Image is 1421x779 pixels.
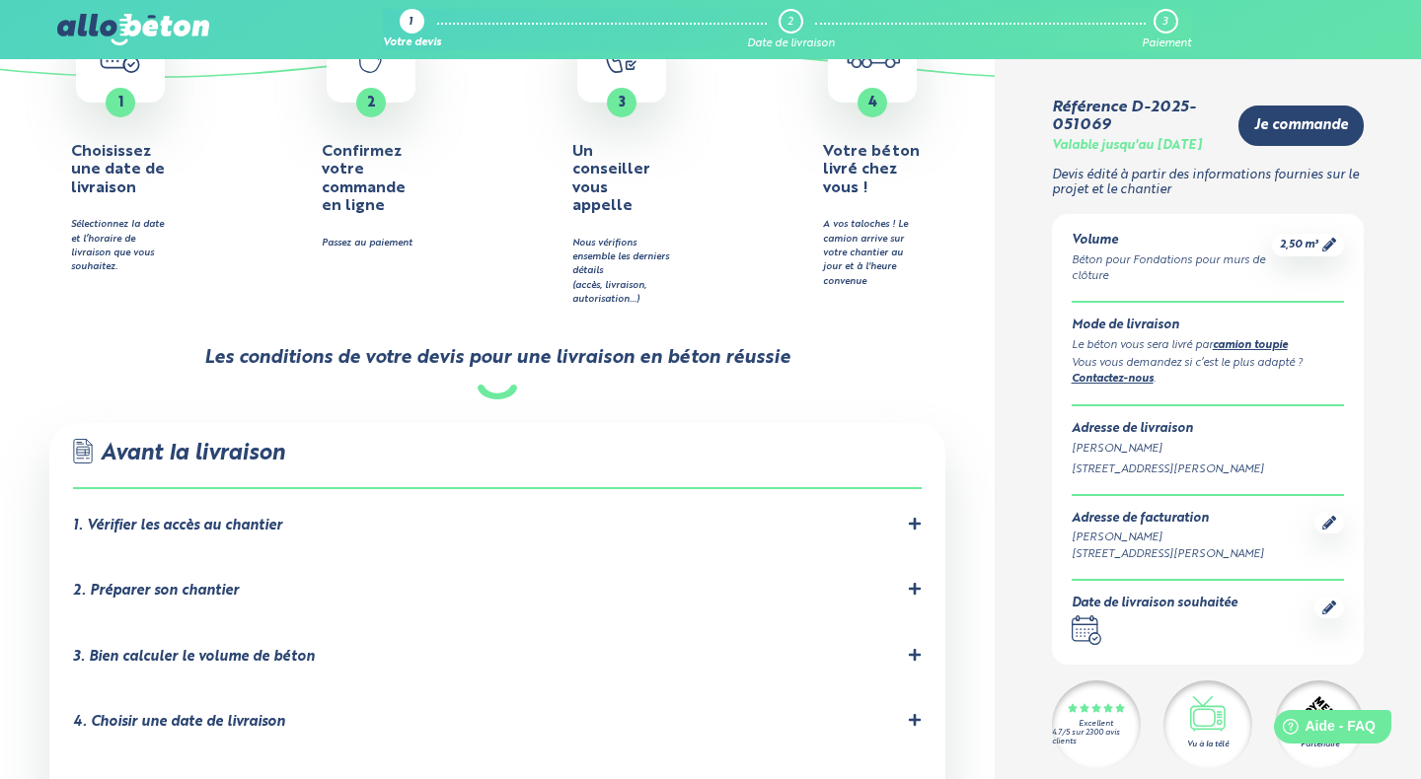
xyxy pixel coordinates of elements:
[1052,139,1202,154] div: Valable jusqu'au [DATE]
[73,439,921,489] div: Avant la livraison
[1072,597,1237,611] div: Date de livraison souhaitée
[322,143,420,216] h4: Confirmez votre commande en ligne
[73,518,282,534] div: 1. Vérifier les accès au chantier
[1072,337,1345,355] div: Le béton vous sera livré par
[619,96,626,109] span: 3
[1072,234,1273,248] div: Volume
[1162,16,1167,29] div: 3
[1072,355,1345,389] div: Vous vous demandez si c’est le plus adapté ? .
[204,347,790,369] div: Les conditions de votre devis pour une livraison en béton réussie
[1213,340,1288,351] a: camion toupie
[118,96,123,109] span: 1
[367,96,376,109] span: 2
[747,37,835,50] div: Date de livraison
[73,649,315,666] div: 3. Bien calculer le volume de béton
[501,14,742,308] button: 3 Un conseiller vous appelle Nous vérifions ensemble les derniers détails(accès, livraison, autor...
[1079,720,1113,729] div: Excellent
[1072,461,1345,478] div: [STREET_ADDRESS][PERSON_NAME]
[1072,441,1345,458] div: [PERSON_NAME]
[572,237,671,308] div: Nous vérifions ensemble les derniers détails (accès, livraison, autorisation…)
[383,9,441,50] a: 1 Votre devis
[1187,739,1229,750] div: Vu à la télé
[787,16,793,29] div: 2
[823,143,922,197] h4: Votre béton livré chez vous !
[1142,9,1191,50] a: 3 Paiement
[1072,546,1264,563] div: [STREET_ADDRESS][PERSON_NAME]
[57,14,209,45] img: allobéton
[1072,319,1345,333] div: Mode de livraison
[1072,374,1154,385] a: Contactez-nous
[1052,169,1365,197] p: Devis édité à partir des informations fournies sur le projet et le chantier
[823,218,922,289] div: A vos taloches ! Le camion arrive sur votre chantier au jour et à l'heure convenue
[1238,106,1364,146] a: Je commande
[747,9,835,50] a: 2 Date de livraison
[383,37,441,50] div: Votre devis
[71,218,170,275] div: Sélectionnez la date et l’horaire de livraison que vous souhaitez.
[1245,702,1399,757] iframe: Help widget launcher
[1052,99,1224,135] div: Référence D-2025-051069
[71,143,170,197] h4: Choisissez une date de livraison
[1254,117,1348,134] span: Je commande
[868,96,877,109] span: 4
[572,143,671,216] h4: Un conseiller vous appelle
[1072,252,1273,286] div: Béton pour Fondations pour murs de clôture
[73,583,239,600] div: 2. Préparer son chantier
[322,237,420,250] div: Passez au paiement
[1072,512,1264,527] div: Adresse de facturation
[251,14,491,251] a: 2 Confirmez votre commande en ligne Passez au paiement
[1052,729,1141,746] div: 4.7/5 sur 2300 avis clients
[73,714,285,731] div: 4. Choisir une date de livraison
[1072,530,1264,546] div: [PERSON_NAME]
[409,17,412,30] div: 1
[1142,37,1191,50] div: Paiement
[1072,422,1345,437] div: Adresse de livraison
